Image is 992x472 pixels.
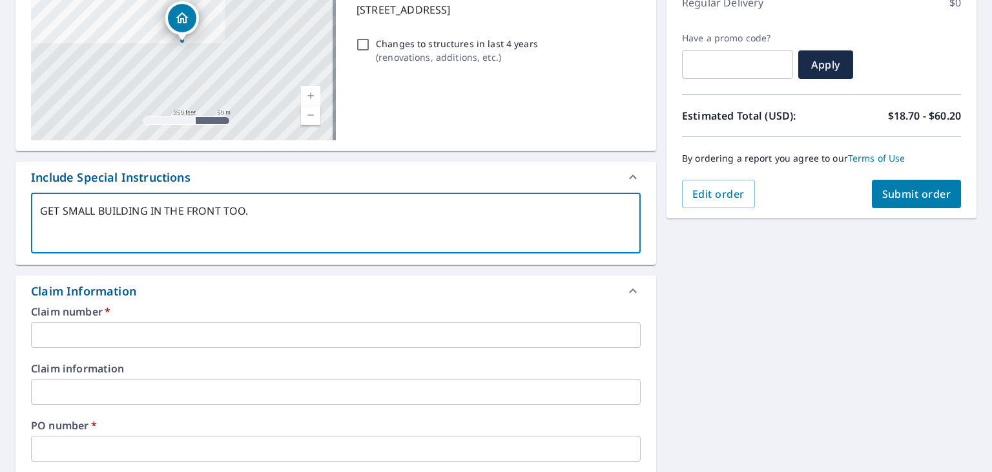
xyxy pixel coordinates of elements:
label: Claim number [31,306,641,317]
div: Dropped pin, building 1, Residential property, 3101 Shepherd Of The Hills Expy Branson, MO 65616 [165,1,199,41]
span: Apply [809,58,843,72]
a: Current Level 17, Zoom In [301,86,320,105]
p: $18.70 - $60.20 [888,108,961,123]
span: Submit order [882,187,951,201]
span: Edit order [692,187,745,201]
button: Apply [798,50,853,79]
a: Current Level 17, Zoom Out [301,105,320,125]
p: Estimated Total (USD): [682,108,821,123]
div: Include Special Instructions [31,169,191,186]
textarea: GET SMALL BUILDING IN THE FRONT TOO. [40,205,632,242]
div: Claim Information [31,283,136,300]
p: Changes to structures in last 4 years [376,37,538,50]
label: Have a promo code? [682,32,793,44]
div: Include Special Instructions [15,162,656,193]
div: Claim Information [15,275,656,306]
label: PO number [31,420,641,431]
a: Terms of Use [848,152,905,164]
label: Claim information [31,363,641,374]
button: Edit order [682,180,755,208]
button: Submit order [872,180,962,208]
p: ( renovations, additions, etc. ) [376,50,538,64]
p: [STREET_ADDRESS] [356,2,635,17]
p: By ordering a report you agree to our [682,153,961,164]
